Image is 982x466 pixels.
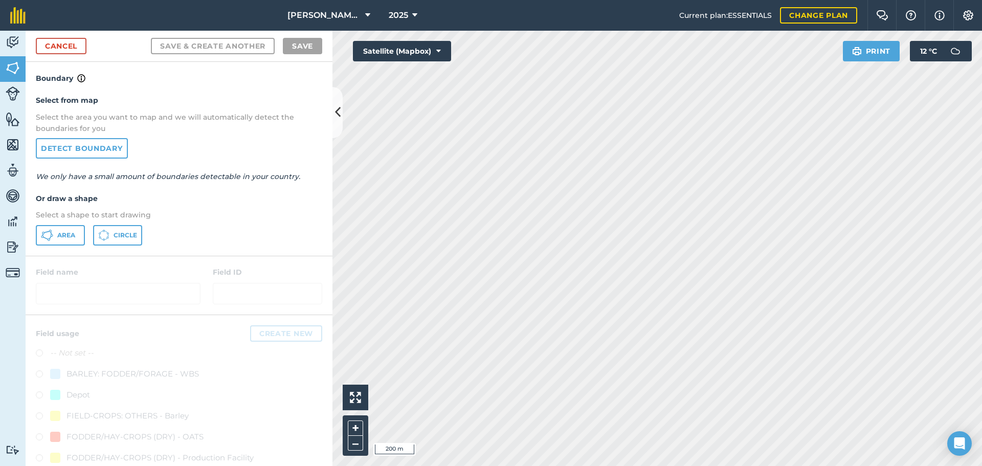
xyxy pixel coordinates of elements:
img: svg+xml;base64,PHN2ZyB4bWxucz0iaHR0cDovL3d3dy53My5vcmcvMjAwMC9zdmciIHdpZHRoPSI1NiIgaGVpZ2h0PSI2MC... [6,60,20,76]
span: [PERSON_NAME] ASAHI PADDOCKS [287,9,361,21]
img: svg+xml;base64,PHN2ZyB4bWxucz0iaHR0cDovL3d3dy53My5vcmcvMjAwMC9zdmciIHdpZHRoPSIxNyIgaGVpZ2h0PSIxNy... [934,9,945,21]
button: – [348,436,363,451]
span: Area [57,231,75,239]
button: + [348,420,363,436]
a: Change plan [780,7,857,24]
img: svg+xml;base64,PHN2ZyB4bWxucz0iaHR0cDovL3d3dy53My5vcmcvMjAwMC9zdmciIHdpZHRoPSIxNyIgaGVpZ2h0PSIxNy... [77,72,85,84]
img: svg+xml;base64,PD94bWwgdmVyc2lvbj0iMS4wIiBlbmNvZGluZz0idXRmLTgiPz4KPCEtLSBHZW5lcmF0b3I6IEFkb2JlIE... [945,41,966,61]
span: 2025 [389,9,408,21]
img: A cog icon [962,10,974,20]
p: Select the area you want to map and we will automatically detect the boundaries for you [36,112,322,135]
a: Detect boundary [36,138,128,159]
button: Satellite (Mapbox) [353,41,451,61]
img: fieldmargin Logo [10,7,26,24]
img: svg+xml;base64,PHN2ZyB4bWxucz0iaHR0cDovL3d3dy53My5vcmcvMjAwMC9zdmciIHdpZHRoPSI1NiIgaGVpZ2h0PSI2MC... [6,137,20,152]
img: svg+xml;base64,PD94bWwgdmVyc2lvbj0iMS4wIiBlbmNvZGluZz0idXRmLTgiPz4KPCEtLSBHZW5lcmF0b3I6IEFkb2JlIE... [6,265,20,280]
span: Current plan : ESSENTIALS [679,10,772,21]
div: Open Intercom Messenger [947,431,972,456]
h4: Select from map [36,95,322,106]
img: svg+xml;base64,PD94bWwgdmVyc2lvbj0iMS4wIiBlbmNvZGluZz0idXRmLTgiPz4KPCEtLSBHZW5lcmF0b3I6IEFkb2JlIE... [6,214,20,229]
p: Select a shape to start drawing [36,209,322,220]
a: Cancel [36,38,86,54]
button: Save & Create Another [151,38,275,54]
img: svg+xml;base64,PD94bWwgdmVyc2lvbj0iMS4wIiBlbmNvZGluZz0idXRmLTgiPz4KPCEtLSBHZW5lcmF0b3I6IEFkb2JlIE... [6,35,20,50]
img: Four arrows, one pointing top left, one top right, one bottom right and the last bottom left [350,392,361,403]
span: Circle [114,231,137,239]
h4: Boundary [26,62,332,84]
img: A question mark icon [905,10,917,20]
button: Circle [93,225,142,246]
button: Print [843,41,900,61]
span: 12 ° C [920,41,937,61]
img: svg+xml;base64,PD94bWwgdmVyc2lvbj0iMS4wIiBlbmNvZGluZz0idXRmLTgiPz4KPCEtLSBHZW5lcmF0b3I6IEFkb2JlIE... [6,188,20,204]
h4: Or draw a shape [36,193,322,204]
img: svg+xml;base64,PHN2ZyB4bWxucz0iaHR0cDovL3d3dy53My5vcmcvMjAwMC9zdmciIHdpZHRoPSIxOSIgaGVpZ2h0PSIyNC... [852,45,862,57]
img: svg+xml;base64,PD94bWwgdmVyc2lvbj0iMS4wIiBlbmNvZGluZz0idXRmLTgiPz4KPCEtLSBHZW5lcmF0b3I6IEFkb2JlIE... [6,239,20,255]
img: svg+xml;base64,PHN2ZyB4bWxucz0iaHR0cDovL3d3dy53My5vcmcvMjAwMC9zdmciIHdpZHRoPSI1NiIgaGVpZ2h0PSI2MC... [6,112,20,127]
img: svg+xml;base64,PD94bWwgdmVyc2lvbj0iMS4wIiBlbmNvZGluZz0idXRmLTgiPz4KPCEtLSBHZW5lcmF0b3I6IEFkb2JlIE... [6,445,20,455]
button: Save [283,38,322,54]
em: We only have a small amount of boundaries detectable in your country. [36,172,300,181]
img: svg+xml;base64,PD94bWwgdmVyc2lvbj0iMS4wIiBlbmNvZGluZz0idXRmLTgiPz4KPCEtLSBHZW5lcmF0b3I6IEFkb2JlIE... [6,163,20,178]
img: Two speech bubbles overlapping with the left bubble in the forefront [876,10,888,20]
img: svg+xml;base64,PD94bWwgdmVyc2lvbj0iMS4wIiBlbmNvZGluZz0idXRmLTgiPz4KPCEtLSBHZW5lcmF0b3I6IEFkb2JlIE... [6,86,20,101]
button: Area [36,225,85,246]
button: 12 °C [910,41,972,61]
